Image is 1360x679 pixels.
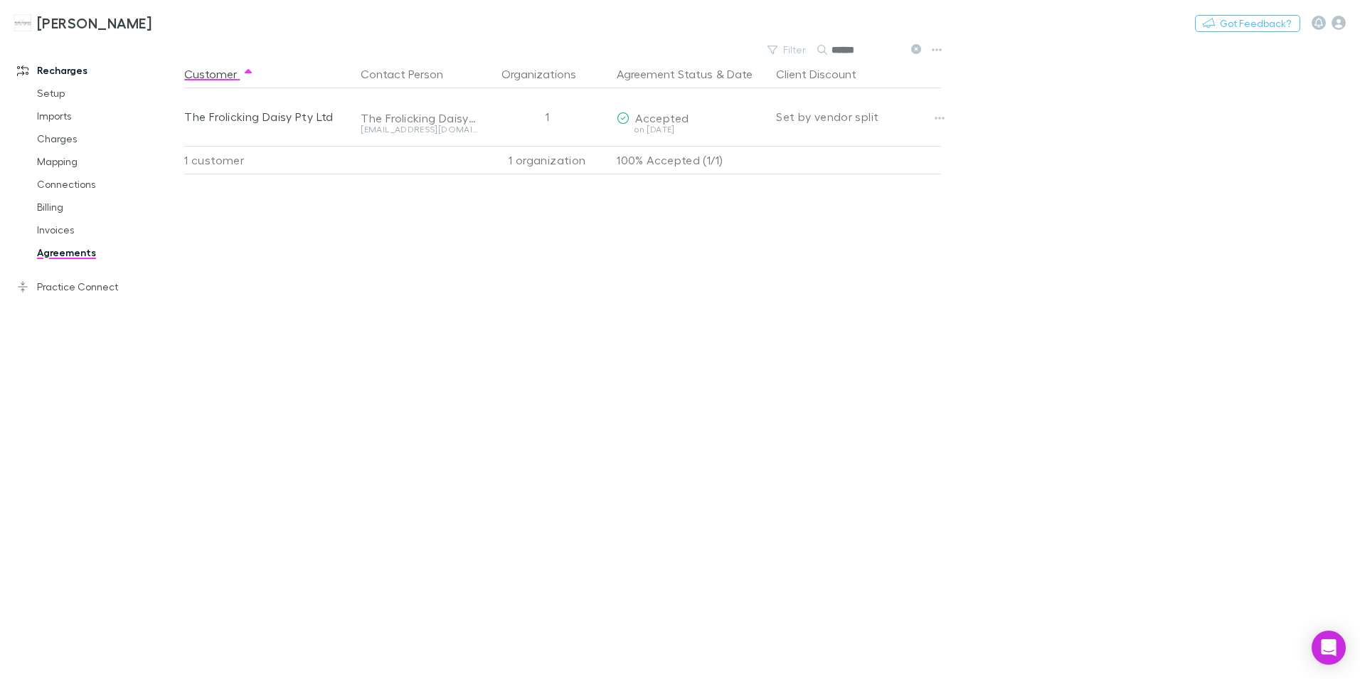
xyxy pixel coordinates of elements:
a: Connections [23,173,192,196]
div: Set by vendor split [776,88,941,145]
a: Recharges [3,59,192,82]
button: Organizations [501,60,593,88]
a: Invoices [23,219,192,241]
a: Agreements [23,241,192,264]
span: Accepted [635,111,689,125]
button: Customer [184,60,254,88]
div: The Frolicking Daisy Pty Ltd [361,111,477,125]
img: Hales Douglass's Logo [14,14,31,31]
div: & [617,60,765,88]
a: Setup [23,82,192,105]
a: Charges [23,127,192,150]
a: [PERSON_NAME] [6,6,160,40]
button: Agreement Status [617,60,713,88]
p: 100% Accepted (1/1) [617,147,765,174]
div: 1 organization [483,146,611,174]
button: Contact Person [361,60,460,88]
button: Client Discount [776,60,873,88]
h3: [PERSON_NAME] [37,14,152,31]
button: Got Feedback? [1195,15,1300,32]
div: 1 [483,88,611,145]
div: Open Intercom Messenger [1312,631,1346,665]
a: Mapping [23,150,192,173]
a: Practice Connect [3,275,192,298]
a: Billing [23,196,192,219]
div: on [DATE] [617,125,765,134]
div: [EMAIL_ADDRESS][DOMAIN_NAME] [361,125,477,134]
div: 1 customer [184,146,355,174]
div: The Frolicking Daisy Pty Ltd [184,88,349,145]
a: Imports [23,105,192,127]
button: Filter [760,41,814,58]
button: Date [727,60,753,88]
